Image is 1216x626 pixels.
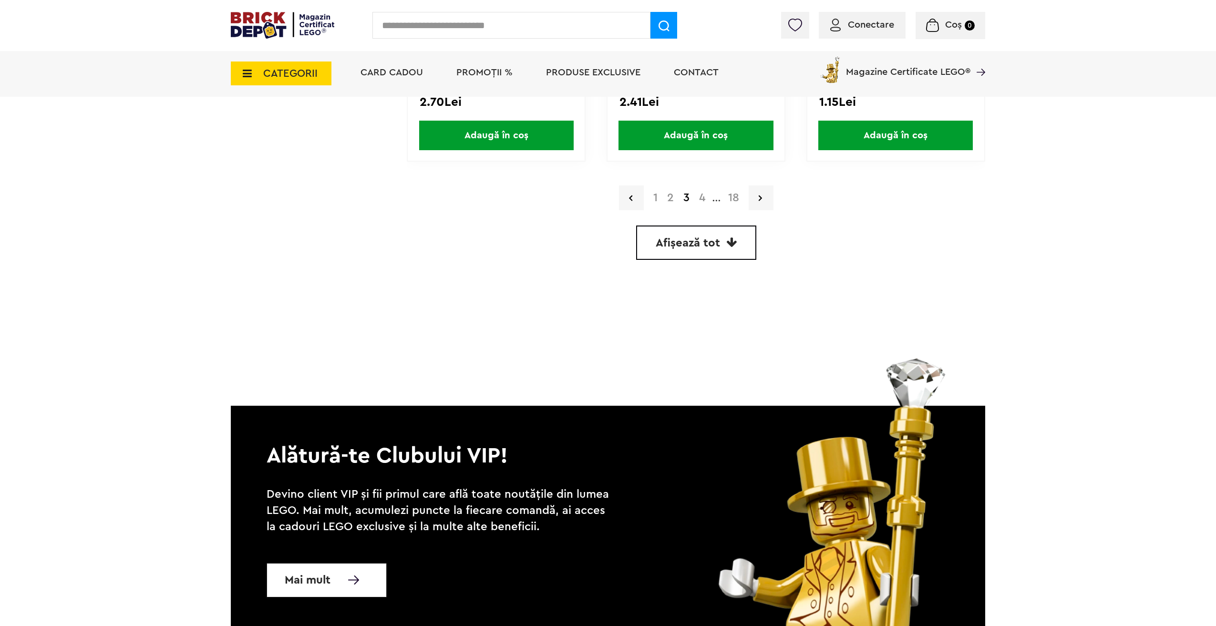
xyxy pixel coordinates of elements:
[710,195,723,202] span: ...
[420,96,573,108] div: 2.70Lei
[546,68,640,77] a: Produse exclusive
[662,192,679,204] a: 2
[830,20,894,30] a: Conectare
[348,575,359,585] img: Mai multe informatii
[848,20,894,30] span: Conectare
[965,21,975,31] small: 0
[267,486,615,535] p: Devino client VIP și fii primul care află toate noutățile din lumea LEGO. Mai mult, acumulezi pun...
[656,237,720,249] span: Afișează tot
[679,192,694,204] strong: 3
[818,121,973,150] span: Adaugă în coș
[267,563,387,597] a: Mai mult
[694,192,710,204] a: 4
[807,121,984,150] a: Adaugă în coș
[608,121,784,150] a: Adaugă în coș
[263,68,318,79] span: CATEGORII
[408,121,585,150] a: Adaugă în coș
[618,121,773,150] span: Adaugă în coș
[231,406,985,471] p: Alătură-te Clubului VIP!
[419,121,574,150] span: Adaugă în coș
[846,55,970,77] span: Magazine Certificate LEGO®
[619,185,644,210] a: Pagina precedenta
[674,68,719,77] a: Contact
[285,575,330,585] span: Mai mult
[649,192,662,204] a: 1
[361,68,423,77] a: Card Cadou
[970,55,985,64] a: Magazine Certificate LEGO®
[619,96,773,108] div: 2.41Lei
[749,185,773,210] a: Pagina urmatoare
[456,68,513,77] a: PROMOȚII %
[723,192,744,204] a: 18
[636,226,756,260] a: Afișează tot
[819,96,972,108] div: 1.15Lei
[945,20,962,30] span: Coș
